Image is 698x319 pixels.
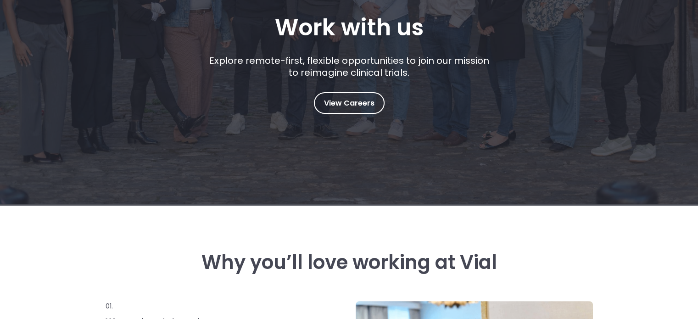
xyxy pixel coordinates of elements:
[106,252,593,274] h3: Why you’ll love working at Vial
[106,301,318,311] p: 01.
[324,97,374,109] span: View Careers
[314,92,385,114] a: View Careers
[206,55,492,78] p: Explore remote-first, flexible opportunities to join our mission to reimagine clinical trials.
[275,14,424,41] h1: Work with us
